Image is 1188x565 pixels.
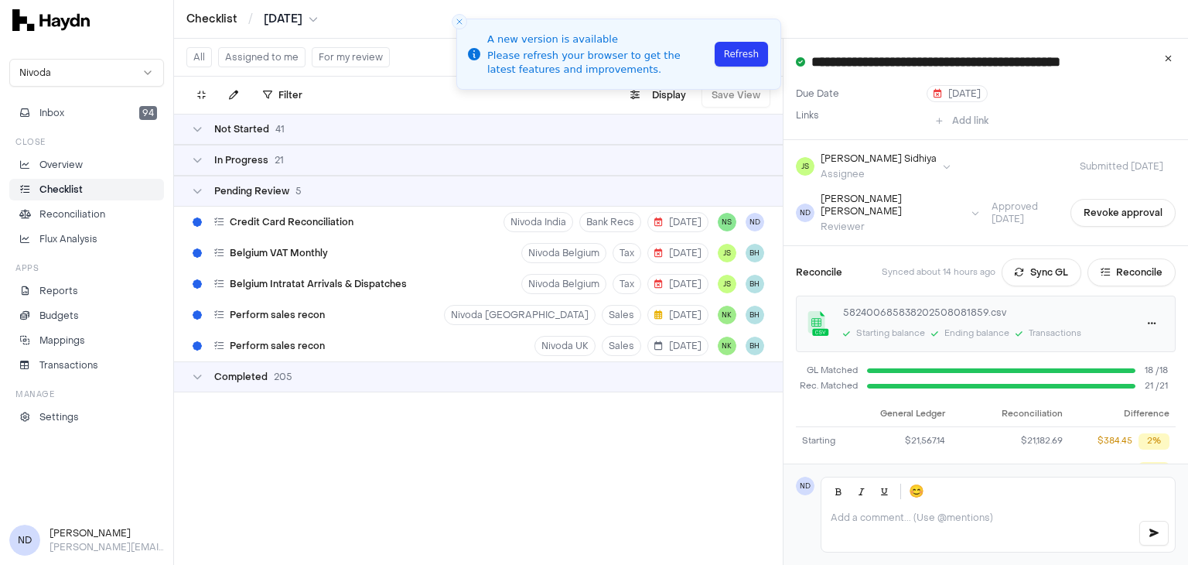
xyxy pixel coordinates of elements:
[1069,402,1176,427] th: Difference
[647,212,708,232] button: [DATE]
[9,102,164,124] button: Inbox94
[230,247,328,259] span: Belgium VAT Monthly
[1145,380,1176,393] span: 21 / 21
[746,244,764,262] button: BH
[312,47,390,67] button: For my review
[521,243,606,263] button: Nivoda Belgium
[1067,160,1176,173] span: Submitted [DATE]
[214,123,269,135] span: Not Started
[796,193,980,233] button: ND[PERSON_NAME] [PERSON_NAME]Reviewer
[49,540,164,554] p: [PERSON_NAME][EMAIL_ADDRESS][DOMAIN_NAME]
[15,136,46,148] h3: Close
[715,42,768,67] button: Refresh
[906,481,927,502] button: 😊
[1138,462,1169,478] div: 0%
[647,274,708,294] button: [DATE]
[230,278,407,290] span: Belgium Intratat Arrivals & Dispatches
[1019,464,1063,477] span: ($6,166.49)
[718,244,736,262] button: JS
[882,266,995,279] p: Synced about 14 hours ago
[504,212,573,232] button: Nivoda India
[1021,435,1063,448] span: $21,182.69
[1070,199,1176,227] button: Revoke approval
[1138,433,1169,450] div: 2%
[452,14,467,29] button: Close toast
[9,406,164,428] a: Settings
[39,358,98,372] p: Transactions
[796,109,819,122] label: Links
[828,481,849,502] button: Bold (Ctrl+B)
[654,309,702,321] span: [DATE]
[230,309,325,321] span: Perform sales recon
[9,354,164,376] a: Transactions
[843,306,1125,320] div: 582400685838202508081859.csv
[821,221,966,233] div: Reviewer
[39,183,83,197] p: Checklist
[214,185,289,197] span: Pending Review
[746,213,764,231] button: ND
[654,247,702,259] span: [DATE]
[851,481,872,502] button: Italic (Ctrl+I)
[1029,327,1081,341] div: Transactions
[796,380,858,393] div: Rec. Matched
[1101,464,1132,477] div: ($0.00)
[647,243,708,263] button: [DATE]
[9,330,164,351] a: Mappings
[254,83,312,108] button: Filter
[39,410,79,424] p: Settings
[1087,259,1176,286] button: Reconcile
[654,216,702,228] span: [DATE]
[746,337,764,355] button: BH
[264,12,302,27] span: [DATE]
[39,334,85,348] p: Mappings
[1098,435,1132,448] div: $384.45
[796,365,858,378] span: GL Matched
[654,278,702,290] span: [DATE]
[718,275,736,293] span: JS
[647,336,708,356] button: [DATE]
[746,275,764,293] button: BH
[9,204,164,225] a: Reconciliation
[796,204,814,222] span: ND
[860,464,946,477] div: ($6,166.49)
[856,327,925,341] div: Starting balance
[934,87,981,100] span: [DATE]
[718,306,736,324] button: NK
[613,274,641,294] button: Tax
[944,327,1009,341] div: Ending balance
[796,265,842,279] h3: Reconcile
[854,402,952,427] th: General Ledger
[718,213,736,231] span: NS
[15,389,54,400] h3: Manage
[487,49,710,77] div: Please refresh your browser to get the latest features and improvements.
[602,305,641,325] button: Sales
[821,152,937,165] div: [PERSON_NAME] Sidhiya
[39,207,105,221] p: Reconciliation
[796,477,814,495] span: ND
[214,154,268,166] span: In Progress
[487,32,710,47] div: A new version is available
[796,427,854,456] td: Starting
[214,371,268,383] span: Completed
[796,87,920,100] label: Due Date
[49,526,164,540] h3: [PERSON_NAME]
[654,340,702,352] span: [DATE]
[9,280,164,302] a: Reports
[444,305,596,325] button: Nivoda [GEOGRAPHIC_DATA]
[275,123,285,135] span: 41
[746,306,764,324] button: BH
[230,216,353,228] span: Credit Card Reconciliation
[534,336,596,356] button: Nivoda UK
[295,185,302,197] span: 5
[12,9,90,31] img: svg+xml,%3c
[186,12,318,27] nav: breadcrumb
[860,435,946,448] div: $21,567.14
[927,85,988,102] button: [DATE]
